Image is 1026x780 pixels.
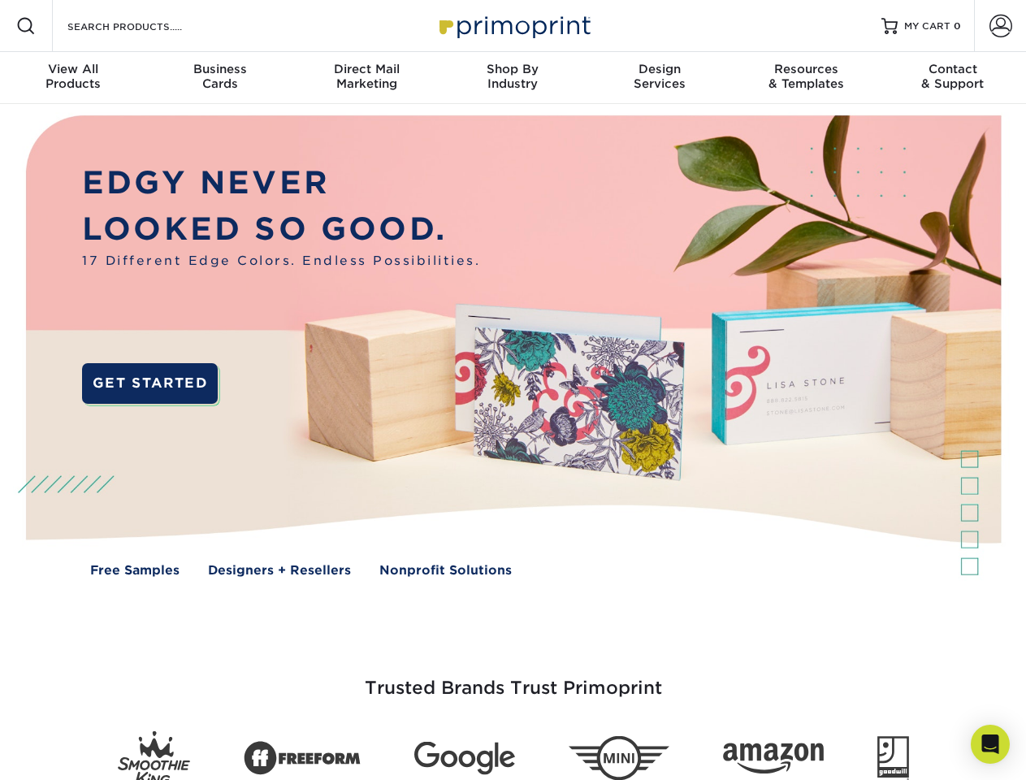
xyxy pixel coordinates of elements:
h3: Trusted Brands Trust Primoprint [38,639,989,718]
iframe: Google Customer Reviews [4,730,138,774]
a: Free Samples [90,561,180,580]
p: EDGY NEVER [82,160,480,206]
a: Direct MailMarketing [293,52,439,104]
a: DesignServices [587,52,733,104]
span: MY CART [904,19,950,33]
span: 17 Different Edge Colors. Endless Possibilities. [82,252,480,271]
div: Services [587,62,733,91]
a: Nonprofit Solutions [379,561,512,580]
a: GET STARTED [82,363,218,404]
span: Direct Mail [293,62,439,76]
a: BusinessCards [146,52,292,104]
span: Design [587,62,733,76]
span: Business [146,62,292,76]
div: Industry [439,62,586,91]
span: Resources [733,62,879,76]
img: Google [414,742,515,775]
div: Marketing [293,62,439,91]
input: SEARCH PRODUCTS..... [66,16,224,36]
span: Shop By [439,62,586,76]
a: Contact& Support [880,52,1026,104]
a: Resources& Templates [733,52,879,104]
p: LOOKED SO GOOD. [82,206,480,253]
div: Cards [146,62,292,91]
img: Amazon [723,743,824,774]
a: Shop ByIndustry [439,52,586,104]
div: & Support [880,62,1026,91]
span: Contact [880,62,1026,76]
div: & Templates [733,62,879,91]
img: Primoprint [432,8,595,43]
div: Open Intercom Messenger [971,725,1010,764]
img: Goodwill [877,736,909,780]
span: 0 [954,20,961,32]
a: Designers + Resellers [208,561,351,580]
